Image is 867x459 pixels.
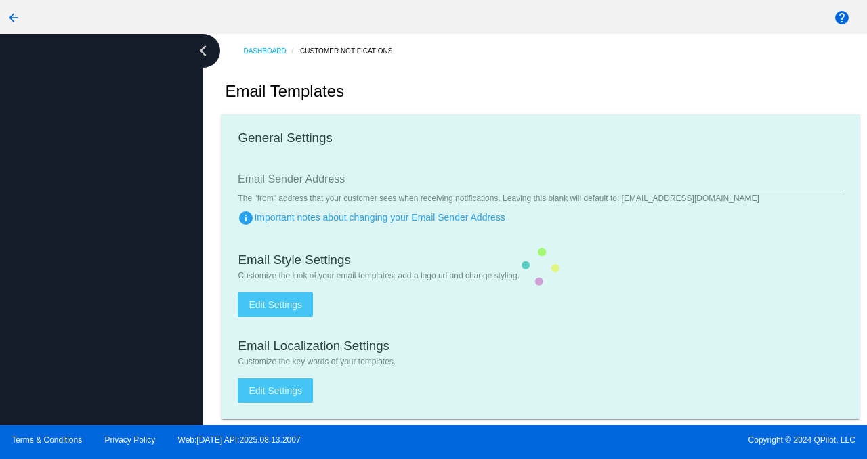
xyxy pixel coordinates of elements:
h2: Email Templates [225,82,344,101]
span: Copyright © 2024 QPilot, LLC [445,435,855,445]
a: Privacy Policy [105,435,156,445]
mat-icon: arrow_back [5,9,22,26]
a: Terms & Conditions [12,435,82,445]
a: Customer Notifications [300,41,404,62]
mat-icon: help [834,9,850,26]
i: chevron_left [192,40,214,62]
a: Dashboard [243,41,300,62]
a: Web:[DATE] API:2025.08.13.2007 [178,435,301,445]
